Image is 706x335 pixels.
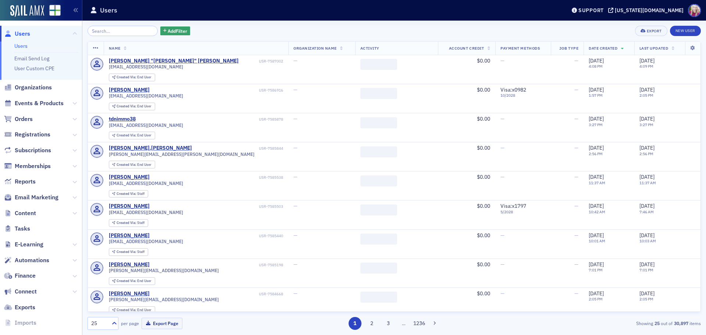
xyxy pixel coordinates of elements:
[15,162,51,170] span: Memberships
[293,203,297,209] span: —
[117,104,151,108] div: End User
[109,145,192,152] div: [PERSON_NAME].[PERSON_NAME]
[4,146,51,154] a: Subscriptions
[639,174,655,180] span: [DATE]
[589,267,603,272] time: 7:01 PM
[574,174,578,180] span: —
[574,232,578,239] span: —
[109,74,155,81] div: Created Via: End User
[574,57,578,64] span: —
[14,55,49,62] a: Email Send Log
[4,131,50,139] a: Registrations
[117,133,151,138] div: End User
[360,292,397,303] span: ‌
[109,93,183,99] span: [EMAIL_ADDRESS][DOMAIN_NAME]
[109,161,155,168] div: Created Via: End User
[477,86,490,93] span: $0.00
[635,26,667,36] button: Export
[477,145,490,151] span: $0.00
[151,204,283,209] div: USR-7585503
[109,58,239,64] a: [PERSON_NAME] "[PERSON_NAME]" [PERSON_NAME]
[477,57,490,64] span: $0.00
[151,292,283,296] div: USR-7584668
[639,64,653,69] time: 4:09 PM
[117,250,145,254] div: Staff
[4,272,36,280] a: Finance
[117,133,137,138] span: Created Via :
[109,87,150,93] div: [PERSON_NAME]
[121,320,139,327] label: per page
[117,75,137,79] span: Created Via :
[4,240,43,249] a: E-Learning
[360,117,397,128] span: ‌
[639,261,655,268] span: [DATE]
[639,209,654,214] time: 7:46 AM
[49,5,61,16] img: SailAMX
[293,290,297,297] span: —
[109,306,155,314] div: Created Via: End User
[109,239,183,244] span: [EMAIL_ADDRESS][DOMAIN_NAME]
[109,174,150,181] a: [PERSON_NAME]
[117,220,137,225] span: Created Via :
[589,86,604,93] span: [DATE]
[117,278,137,283] span: Created Via :
[151,175,283,180] div: USR-7585538
[151,88,283,93] div: USR-7586916
[15,319,36,327] span: Imports
[15,225,30,233] span: Tasks
[4,115,33,123] a: Orders
[615,7,684,14] div: [US_STATE][DOMAIN_NAME]
[109,203,150,210] a: [PERSON_NAME]
[574,203,578,209] span: —
[639,180,656,185] time: 11:37 AM
[117,104,137,108] span: Created Via :
[4,303,35,311] a: Exports
[117,75,151,79] div: End User
[117,192,145,196] div: Staff
[109,261,150,268] div: [PERSON_NAME]
[4,99,64,107] a: Events & Products
[293,232,297,239] span: —
[15,303,35,311] span: Exports
[399,320,409,327] span: …
[10,5,44,17] a: SailAMX
[109,132,155,139] div: Created Via: End User
[193,146,283,151] div: USR-7585844
[4,193,58,202] a: Email Marketing
[589,180,605,185] time: 11:37 AM
[608,8,686,13] button: [US_STATE][DOMAIN_NAME]
[117,191,137,196] span: Created Via :
[15,272,36,280] span: Finance
[360,204,397,215] span: ‌
[293,145,297,151] span: —
[151,234,283,238] div: USR-7585440
[4,30,30,38] a: Users
[500,93,545,98] span: 10 / 2028
[293,86,297,93] span: —
[117,308,151,312] div: End User
[15,83,52,92] span: Organizations
[639,232,655,239] span: [DATE]
[109,190,148,198] div: Created Via: Staff
[117,249,137,254] span: Created Via :
[4,256,49,264] a: Automations
[168,28,187,34] span: Add Filter
[639,57,655,64] span: [DATE]
[109,103,155,110] div: Created Via: End User
[559,46,578,51] span: Job Type
[109,291,150,297] div: [PERSON_NAME]
[639,86,655,93] span: [DATE]
[589,238,605,243] time: 10:01 AM
[15,193,58,202] span: Email Marketing
[109,116,136,122] div: tdnimmo38
[4,83,52,92] a: Organizations
[293,46,337,51] span: Organization Name
[589,93,603,98] time: 1:57 PM
[639,115,655,122] span: [DATE]
[4,209,36,217] a: Content
[360,234,397,245] span: ‌
[14,65,54,72] a: User Custom CPE
[15,115,33,123] span: Orders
